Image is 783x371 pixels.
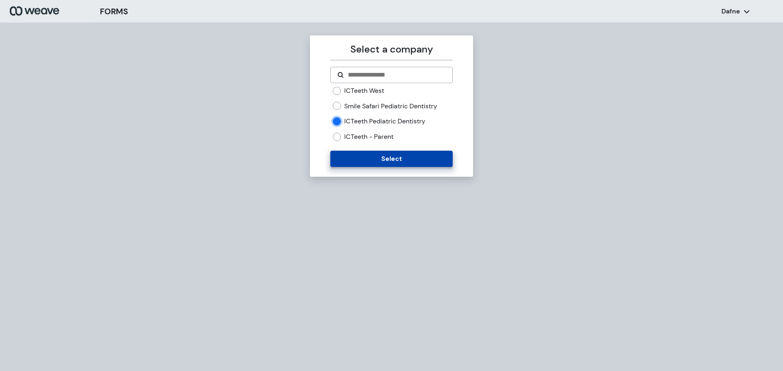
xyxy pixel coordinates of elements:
[347,70,445,80] input: Search
[344,117,425,126] label: ICTeeth Pediatric Dentistry
[344,132,394,141] label: ICTeeth - Parent
[330,42,452,57] p: Select a company
[721,7,740,16] p: Dafne
[344,102,437,111] label: Smile Safari Pediatric Dentistry
[330,151,452,167] button: Select
[344,86,384,95] label: ICTeeth West
[100,5,128,18] h3: FORMS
